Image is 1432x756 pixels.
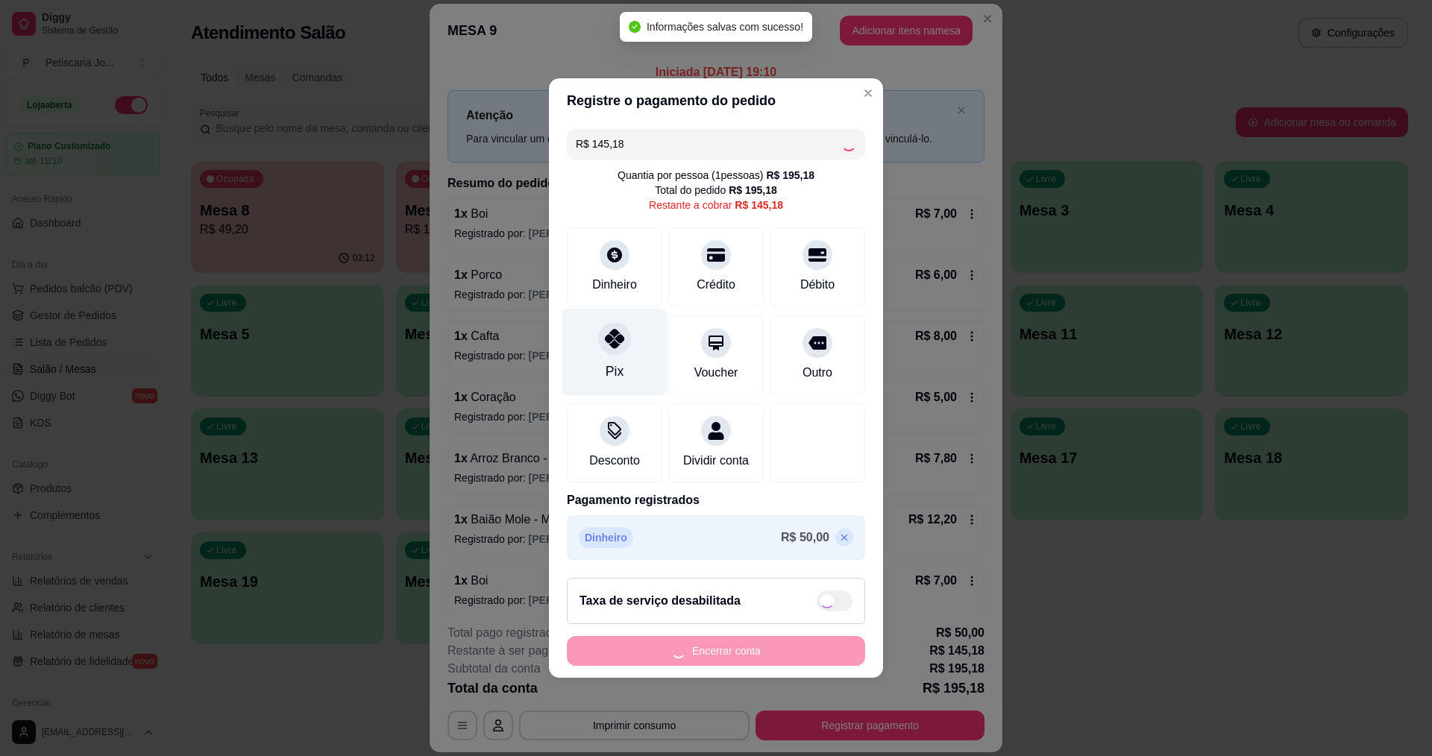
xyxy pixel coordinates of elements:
[567,491,865,509] p: Pagamento registrados
[576,129,841,159] input: Ex.: hambúrguer de cordeiro
[592,276,637,294] div: Dinheiro
[606,362,624,381] div: Pix
[841,136,856,151] div: Loading
[629,21,641,33] span: check-circle
[766,168,814,183] div: R$ 195,18
[655,183,777,198] div: Total do pedido
[579,527,633,548] p: Dinheiro
[549,78,883,123] header: Registre o pagamento do pedido
[735,198,783,212] div: R$ 145,18
[800,276,835,294] div: Débito
[618,168,814,183] div: Quantia por pessoa ( 1 pessoas)
[856,81,880,105] button: Close
[729,183,777,198] div: R$ 195,18
[694,364,738,382] div: Voucher
[649,198,783,212] div: Restante a cobrar
[589,452,640,470] div: Desconto
[647,21,803,33] span: Informações salvas com sucesso!
[697,276,735,294] div: Crédito
[803,364,832,382] div: Outro
[781,529,829,546] p: R$ 50,00
[683,452,749,470] div: Dividir conta
[580,592,741,610] h2: Taxa de serviço desabilitada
